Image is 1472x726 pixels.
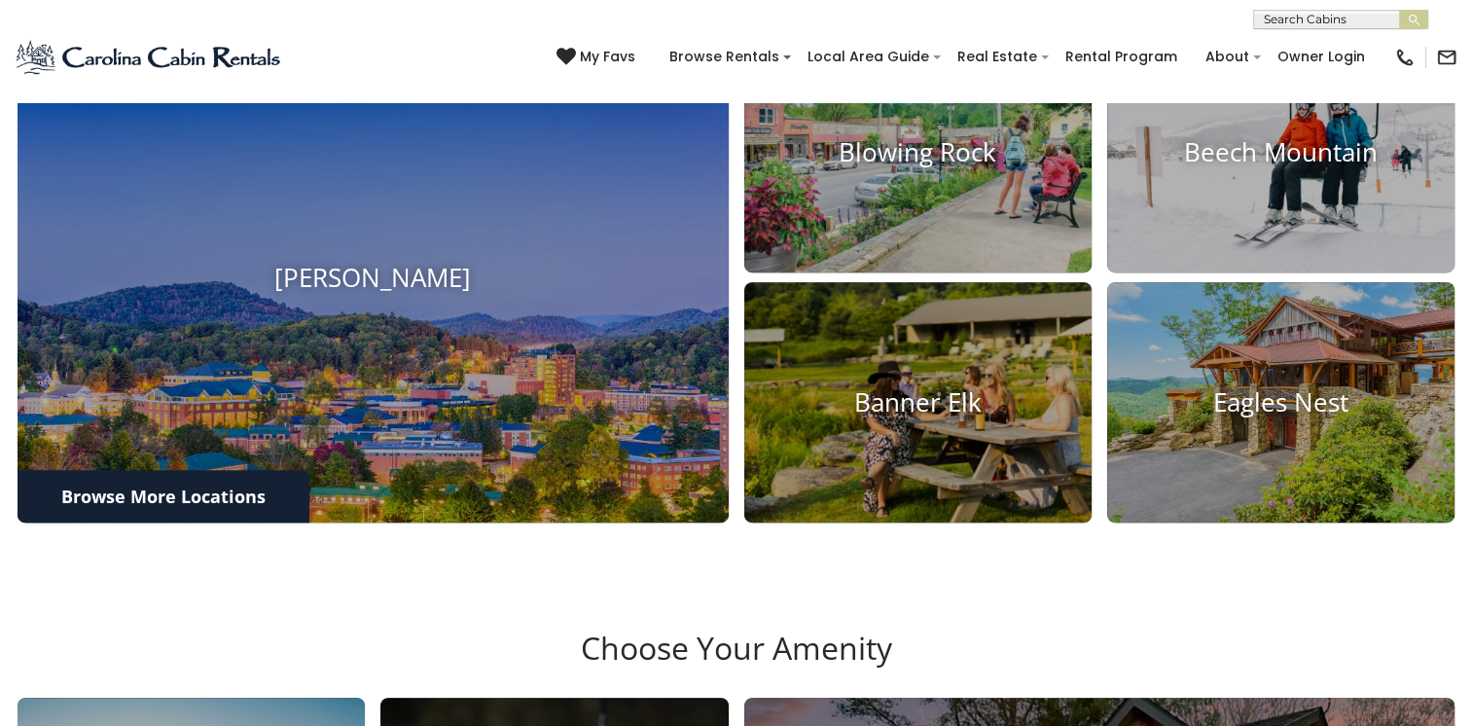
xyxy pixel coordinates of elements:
h4: Beech Mountain [1107,137,1454,167]
a: Real Estate [948,42,1047,72]
span: My Favs [580,47,635,67]
img: mail-regular-black.png [1436,47,1457,68]
a: Owner Login [1268,42,1375,72]
a: Rental Program [1056,42,1187,72]
h4: Banner Elk [744,387,1092,417]
a: [PERSON_NAME] [18,32,729,523]
a: Eagles Nest [1107,282,1454,523]
a: Blowing Rock [744,32,1092,272]
h4: Blowing Rock [744,137,1092,167]
a: Banner Elk [744,282,1092,523]
a: Browse More Locations [18,470,309,523]
a: Browse Rentals [660,42,789,72]
h3: Choose Your Amenity [15,630,1457,698]
img: phone-regular-black.png [1394,47,1416,68]
img: Blue-2.png [15,38,284,77]
a: About [1196,42,1259,72]
h4: Eagles Nest [1107,387,1454,417]
a: Local Area Guide [798,42,939,72]
a: Beech Mountain [1107,32,1454,272]
a: My Favs [556,47,640,68]
h4: [PERSON_NAME] [18,262,729,292]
